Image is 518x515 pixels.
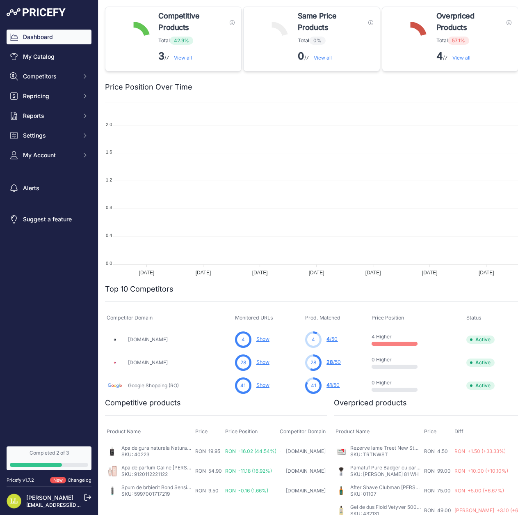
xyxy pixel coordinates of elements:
span: RON -11.18 (16.92%) [225,468,272,474]
p: SKU: 9120112221122 [121,471,192,478]
p: Total [298,37,373,45]
button: Competitors [7,69,91,84]
span: New [50,477,66,484]
a: Gel de dus Floid Vetyver 500 ml [350,504,424,510]
a: View all [452,55,470,61]
span: RON 9.50 [195,487,219,494]
span: Repricing [23,92,77,100]
p: 0 Higher [372,356,424,363]
span: 4 [326,336,330,342]
tspan: [DATE] [309,270,324,276]
span: 42.9% [170,37,193,45]
span: Competitor Domain [280,428,326,435]
tspan: 1.2 [106,177,112,182]
span: Active [466,336,495,344]
p: /7 [436,50,511,63]
p: SKU: [PERSON_NAME] 81 WH [350,471,421,478]
a: 4 Higher [372,333,392,340]
p: SKU: TRTNWST [350,451,421,458]
a: Show [256,336,269,342]
p: 0 Higher [372,379,424,386]
tspan: 2.0 [106,122,112,127]
p: Total [158,37,235,45]
span: Competitors [23,72,77,80]
a: [EMAIL_ADDRESS][DOMAIN_NAME] [26,502,112,508]
span: 28 [310,359,316,366]
a: [DOMAIN_NAME] [128,336,168,343]
a: 4/50 [326,336,338,342]
a: [DOMAIN_NAME] [286,487,326,494]
span: Product Name [107,428,141,435]
h2: Price Position Over Time [105,81,192,93]
span: 28 [240,359,246,366]
h2: Competitive products [105,397,181,409]
a: My Catalog [7,49,91,64]
a: 28/50 [326,359,341,365]
a: Apa de parfum Caline [PERSON_NAME] de Fleurs 60 ml [121,464,249,471]
a: [PERSON_NAME] [26,494,73,501]
button: Reports [7,108,91,123]
tspan: 0.4 [106,233,112,238]
p: SKU: 01107 [350,491,421,497]
a: [DOMAIN_NAME] [286,448,326,454]
strong: 3 [158,50,164,62]
span: 41 [311,382,316,389]
span: 0% [309,37,326,45]
span: RON 54.90 [195,468,222,474]
strong: 0 [298,50,304,62]
span: Price Position [225,428,258,435]
a: Suggest a feature [7,212,91,227]
tspan: 1.6 [106,149,112,154]
span: Status [466,315,481,321]
a: View all [174,55,192,61]
p: SKU: 5997001717219 [121,491,192,497]
span: Reports [23,112,77,120]
tspan: [DATE] [422,270,438,276]
a: Dashboard [7,30,91,44]
tspan: 0.0 [106,261,112,266]
span: 57.1% [448,37,469,45]
tspan: [DATE] [479,270,494,276]
nav: Sidebar [7,30,91,437]
span: 41 [240,382,246,389]
a: View all [314,55,332,61]
tspan: 0.8 [106,205,112,210]
span: RON 75.00 [424,487,451,494]
span: 41 [326,382,332,388]
p: SKU: 40223 [121,451,192,458]
tspan: [DATE] [365,270,381,276]
span: RON +10.00 (+10.10%) [454,468,508,474]
span: Settings [23,131,77,140]
button: Settings [7,128,91,143]
a: 41/50 [326,382,340,388]
a: Show [256,359,269,365]
span: RON 49.00 [424,507,451,513]
a: Show [256,382,269,388]
tspan: [DATE] [196,270,211,276]
div: Completed 2 of 3 [10,450,88,456]
span: Competitive Products [158,10,226,33]
span: RON +5.00 (+6.67%) [454,487,504,494]
span: 4 [312,336,315,343]
span: Competitor Domain [107,315,153,321]
h2: Top 10 Competitors [105,283,173,295]
span: Overpriced Products [436,10,503,33]
tspan: [DATE] [139,270,155,276]
span: Diff [454,428,463,435]
a: [DOMAIN_NAME] [128,359,168,366]
a: Google Shopping (RO) [128,382,179,389]
span: Active [466,359,495,367]
a: Apa de gura naturala Natura Siberica Bamboo and Charcoal 520 ml [121,445,278,451]
span: Active [466,382,495,390]
h2: Overpriced products [334,397,407,409]
a: Changelog [68,477,91,483]
span: Prod. Matched [305,315,340,321]
a: [DOMAIN_NAME] [286,468,326,474]
a: Alerts [7,181,91,195]
span: 4 [242,336,245,343]
button: Repricing [7,89,91,103]
span: Price [195,428,208,435]
span: Price Position [372,315,404,321]
span: RON -16.02 (44.54%) [225,448,276,454]
span: RON -0.16 (1.66%) [225,487,268,494]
